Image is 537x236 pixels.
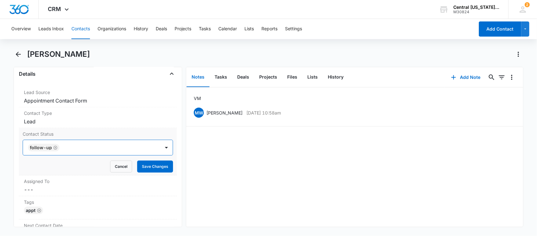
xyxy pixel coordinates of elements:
[261,19,277,39] button: Reports
[11,19,31,39] button: Overview
[210,68,232,87] button: Tasks
[513,49,523,59] button: Actions
[156,19,167,39] button: Deals
[199,19,211,39] button: Tasks
[453,10,499,14] div: account id
[71,19,90,39] button: Contacts
[38,19,64,39] button: Leads Inbox
[134,19,148,39] button: History
[194,95,201,102] p: VM
[24,118,172,125] dd: Lead
[497,72,507,82] button: Filters
[24,222,172,229] label: Next Contact Date
[445,70,487,85] button: Add Note
[282,68,302,87] button: Files
[218,19,237,39] button: Calendar
[525,2,530,7] span: 2
[27,50,90,59] h1: [PERSON_NAME]
[187,68,210,87] button: Notes
[30,145,52,150] div: Follow-Up
[98,19,126,39] button: Organizations
[24,89,172,96] label: Lead Source
[24,186,172,193] dd: ---
[302,68,323,87] button: Lists
[479,21,521,37] button: Add Contact
[19,70,36,78] h4: Details
[110,161,132,173] button: Cancel
[137,161,173,173] button: Save Changes
[194,108,204,118] span: MW
[232,68,254,87] button: Deals
[525,2,530,7] div: notifications count
[24,199,172,205] label: Tags
[19,86,177,107] div: Lead SourceAppointment Contact Form
[37,208,41,213] button: Remove
[19,196,177,220] div: TagsAPPTRemove
[23,131,173,137] label: Contact Status
[167,69,177,79] button: Close
[285,19,302,39] button: Settings
[14,49,23,59] button: Back
[19,175,177,196] div: Assigned To---
[453,5,499,10] div: account name
[246,109,281,116] p: [DATE] 10:58am
[24,97,172,104] dd: Appointment Contact Form
[244,19,254,39] button: Lists
[175,19,191,39] button: Projects
[206,109,243,116] p: [PERSON_NAME]
[507,72,517,82] button: Overflow Menu
[19,107,177,128] div: Contact TypeLead
[254,68,282,87] button: Projects
[24,178,172,185] label: Assigned To
[24,110,172,116] label: Contact Type
[24,207,43,214] div: APPT
[52,145,58,150] div: Remove Follow-Up
[48,6,61,12] span: CRM
[323,68,349,87] button: History
[487,72,497,82] button: Search...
